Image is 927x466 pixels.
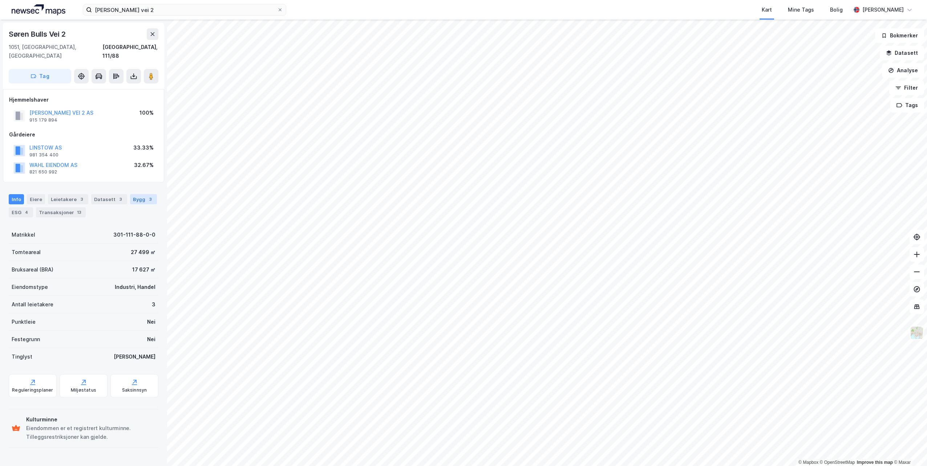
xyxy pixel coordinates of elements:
[12,4,65,15] img: logo.a4113a55bc3d86da70a041830d287a7e.svg
[798,460,818,465] a: Mapbox
[26,424,155,441] div: Eiendommen er et registrert kulturminne. Tilleggsrestriksjoner kan gjelde.
[133,143,154,152] div: 33.33%
[26,415,155,424] div: Kulturminne
[91,194,127,204] div: Datasett
[891,431,927,466] iframe: Chat Widget
[880,46,924,60] button: Datasett
[12,230,35,239] div: Matrikkel
[132,265,155,274] div: 17 627 ㎡
[71,387,96,393] div: Miljøstatus
[891,431,927,466] div: Kontrollprogram for chat
[9,43,102,60] div: 1051, [GEOGRAPHIC_DATA], [GEOGRAPHIC_DATA]
[12,318,36,326] div: Punktleie
[114,352,155,361] div: [PERSON_NAME]
[147,335,155,344] div: Nei
[78,196,85,203] div: 3
[131,248,155,257] div: 27 499 ㎡
[23,209,30,216] div: 4
[147,196,154,203] div: 3
[113,230,155,239] div: 301-111-88-0-0
[9,69,71,83] button: Tag
[27,194,45,204] div: Eiere
[36,207,86,217] div: Transaksjoner
[139,109,154,117] div: 100%
[29,152,58,158] div: 981 354 400
[12,248,41,257] div: Tomteareal
[788,5,814,14] div: Mine Tags
[12,387,53,393] div: Reguleringsplaner
[76,209,83,216] div: 13
[857,460,893,465] a: Improve this map
[910,326,924,340] img: Z
[9,95,158,104] div: Hjemmelshaver
[889,81,924,95] button: Filter
[830,5,843,14] div: Bolig
[152,300,155,309] div: 3
[92,4,277,15] input: Søk på adresse, matrikkel, gårdeiere, leietakere eller personer
[12,265,53,274] div: Bruksareal (BRA)
[9,194,24,204] div: Info
[122,387,147,393] div: Saksinnsyn
[12,300,53,309] div: Antall leietakere
[762,5,772,14] div: Kart
[115,283,155,291] div: Industri, Handel
[890,98,924,113] button: Tags
[12,283,48,291] div: Eiendomstype
[12,335,40,344] div: Festegrunn
[48,194,88,204] div: Leietakere
[134,161,154,169] div: 32.67%
[862,5,904,14] div: [PERSON_NAME]
[102,43,158,60] div: [GEOGRAPHIC_DATA], 111/88
[9,28,67,40] div: Søren Bulls Vei 2
[12,352,32,361] div: Tinglyst
[875,28,924,43] button: Bokmerker
[130,194,157,204] div: Bygg
[820,460,855,465] a: OpenStreetMap
[9,207,33,217] div: ESG
[29,117,57,123] div: 915 179 894
[9,130,158,139] div: Gårdeiere
[882,63,924,78] button: Analyse
[117,196,124,203] div: 3
[147,318,155,326] div: Nei
[29,169,57,175] div: 821 650 992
